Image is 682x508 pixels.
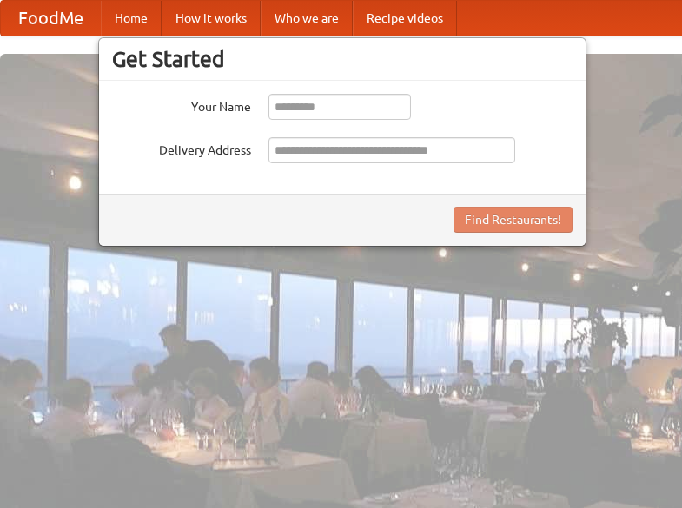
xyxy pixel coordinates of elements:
[112,137,251,159] label: Delivery Address
[162,1,261,36] a: How it works
[454,207,573,233] button: Find Restaurants!
[112,46,573,72] h3: Get Started
[353,1,457,36] a: Recipe videos
[1,1,101,36] a: FoodMe
[261,1,353,36] a: Who we are
[112,94,251,115] label: Your Name
[101,1,162,36] a: Home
